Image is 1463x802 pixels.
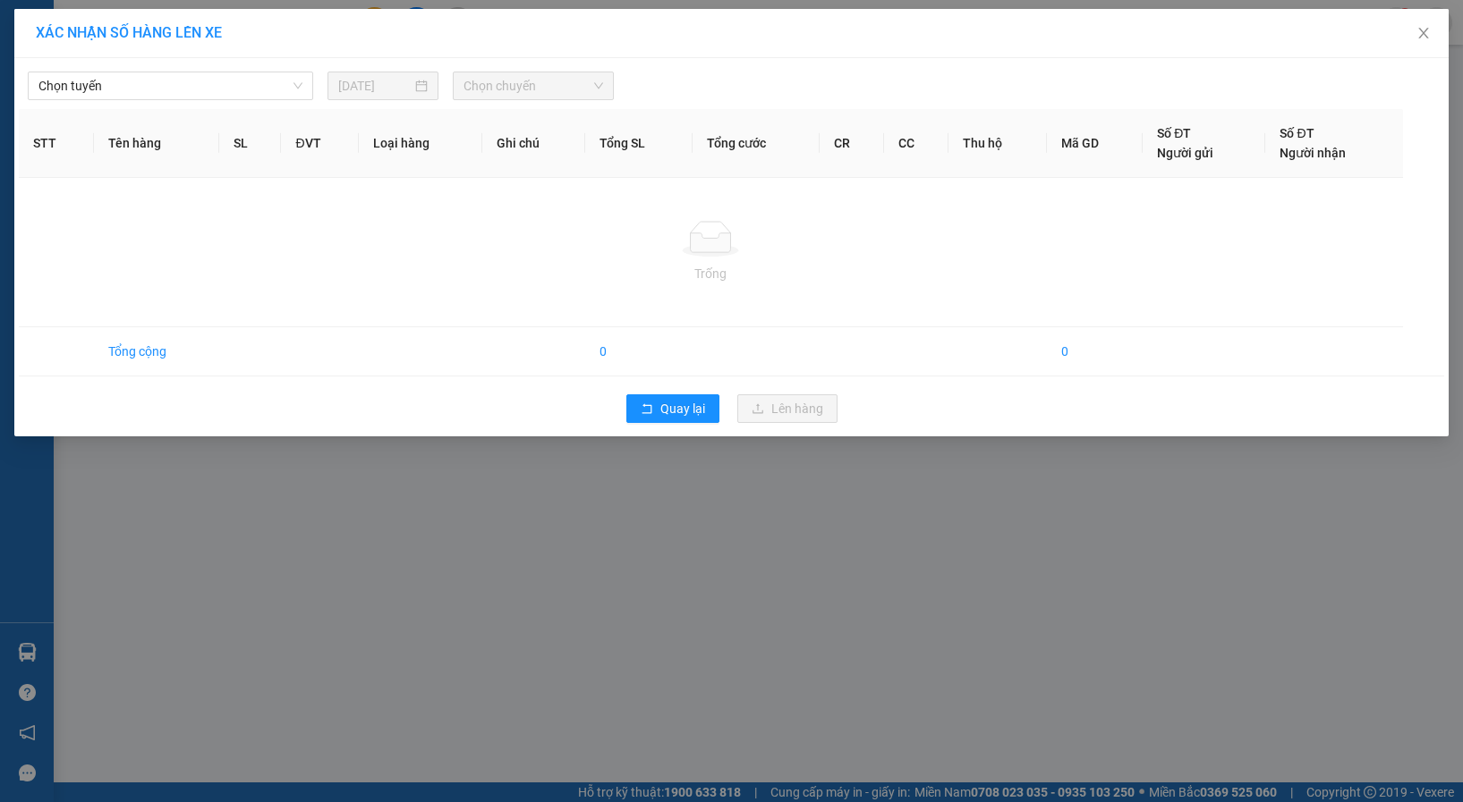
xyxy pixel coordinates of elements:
[19,109,94,178] th: STT
[94,109,219,178] th: Tên hàng
[464,72,603,99] span: Chọn chuyến
[884,109,948,178] th: CC
[38,72,302,99] span: Chọn tuyến
[33,264,1389,283] div: Trống
[660,399,705,418] span: Quay lại
[482,109,586,178] th: Ghi chú
[1047,109,1143,178] th: Mã GD
[359,109,481,178] th: Loại hàng
[94,327,219,376] td: Tổng cộng
[281,109,359,178] th: ĐVT
[1399,9,1449,59] button: Close
[219,109,281,178] th: SL
[1047,327,1143,376] td: 0
[641,402,653,417] span: rollback
[693,109,820,178] th: Tổng cước
[1280,126,1314,140] span: Số ĐT
[737,394,838,423] button: uploadLên hàng
[948,109,1047,178] th: Thu hộ
[820,109,884,178] th: CR
[585,327,693,376] td: 0
[338,76,412,96] input: 14/08/2025
[585,109,693,178] th: Tổng SL
[36,24,222,41] span: XÁC NHẬN SỐ HÀNG LÊN XE
[626,394,719,423] button: rollbackQuay lại
[1416,26,1431,40] span: close
[1280,146,1346,160] span: Người nhận
[1157,146,1213,160] span: Người gửi
[1157,126,1191,140] span: Số ĐT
